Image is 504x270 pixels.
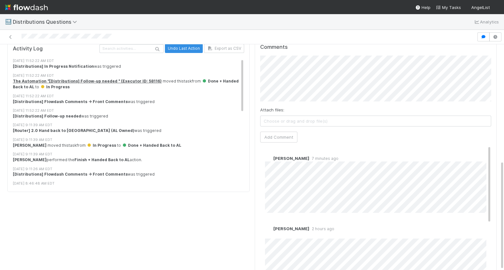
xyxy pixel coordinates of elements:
div: moved this task from to [13,78,244,90]
div: was triggered [13,171,244,177]
div: [DATE] 11:52:22 AM EDT [13,58,244,64]
strong: [Distributions] In Progress Notification [13,187,94,191]
div: [DATE] 9:11:39 AM EDT [13,152,244,157]
strong: [Router] 2.0 Hand back to [GEOGRAPHIC_DATA] (AL Owned) [13,128,134,133]
div: was triggered [13,128,244,134]
strong: [Distributions] Flowdash Comments -> Front Comments [13,99,128,104]
img: avatar_87e1a465-5456-4979-8ac4-f0cdb5bbfe2d.png [265,226,271,232]
a: Edit [270,233,278,238]
span: [PERSON_NAME] [273,156,309,161]
span: 7 minutes ago [309,156,338,161]
span: In Progress [87,143,116,148]
div: [DATE] 11:52:22 AM EDT [13,73,244,78]
span: [PERSON_NAME] [273,226,309,231]
a: The Automation "[Distributions] Follow-up needed " (Executor ID: 58116) [13,79,162,83]
div: performed the action. [13,157,244,163]
span: Choose or drag and drop file(s) [261,116,491,126]
a: Delete [283,233,296,238]
div: was triggered [13,99,244,105]
strong: [PERSON_NAME] [13,143,47,148]
label: Attach files: [260,107,284,113]
div: was triggered [13,64,244,69]
button: Undo Last Action [165,44,203,53]
span: 2 hours ago [309,226,334,231]
strong: [PERSON_NAME] [13,157,47,162]
div: Help [415,4,431,11]
strong: Finish + Handed Back to AL [74,157,130,162]
a: Analytics [474,18,499,26]
span: AngelList [471,5,490,10]
div: [DATE] 11:52:22 AM EDT [13,93,244,99]
span: Distributions Questions [13,19,80,25]
img: logo-inverted-e16ddd16eac7371096b0.svg [5,2,48,13]
span: 🔜 [5,19,12,24]
div: [DATE] 11:52:22 AM EDT [13,108,244,113]
button: Add Comment [260,132,297,143]
input: Search activities... [99,44,164,53]
div: moved this task from to [13,143,244,148]
div: [DATE] 9:11:39 AM EDT [13,137,244,143]
img: avatar_6cb813a7-f212-4ca3-9382-463c76e0b247.png [265,155,271,161]
span: Done + Handed Back to AL [122,143,181,148]
span: My Tasks [436,5,461,10]
h5: Activity Log [13,46,98,52]
span: In Progress [40,84,70,89]
div: [DATE] 8:46:48 AM EDT [13,181,244,186]
div: was triggered [13,186,244,192]
strong: [Distributions] Flowdash Comments -> Front Comments [13,172,128,177]
strong: [Distributions] Follow-up needed [13,114,81,118]
h5: Comments [260,44,491,50]
strong: [Distributions] In Progress Notification [13,64,94,69]
div: was triggered [13,113,244,119]
a: My Tasks [436,4,461,11]
button: Export as CSV [204,44,244,53]
div: [DATE] 9:11:26 AM EDT [13,166,244,172]
div: [DATE] 9:11:39 AM EDT [13,122,244,128]
img: avatar_87e1a465-5456-4979-8ac4-f0cdb5bbfe2d.png [492,4,499,11]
